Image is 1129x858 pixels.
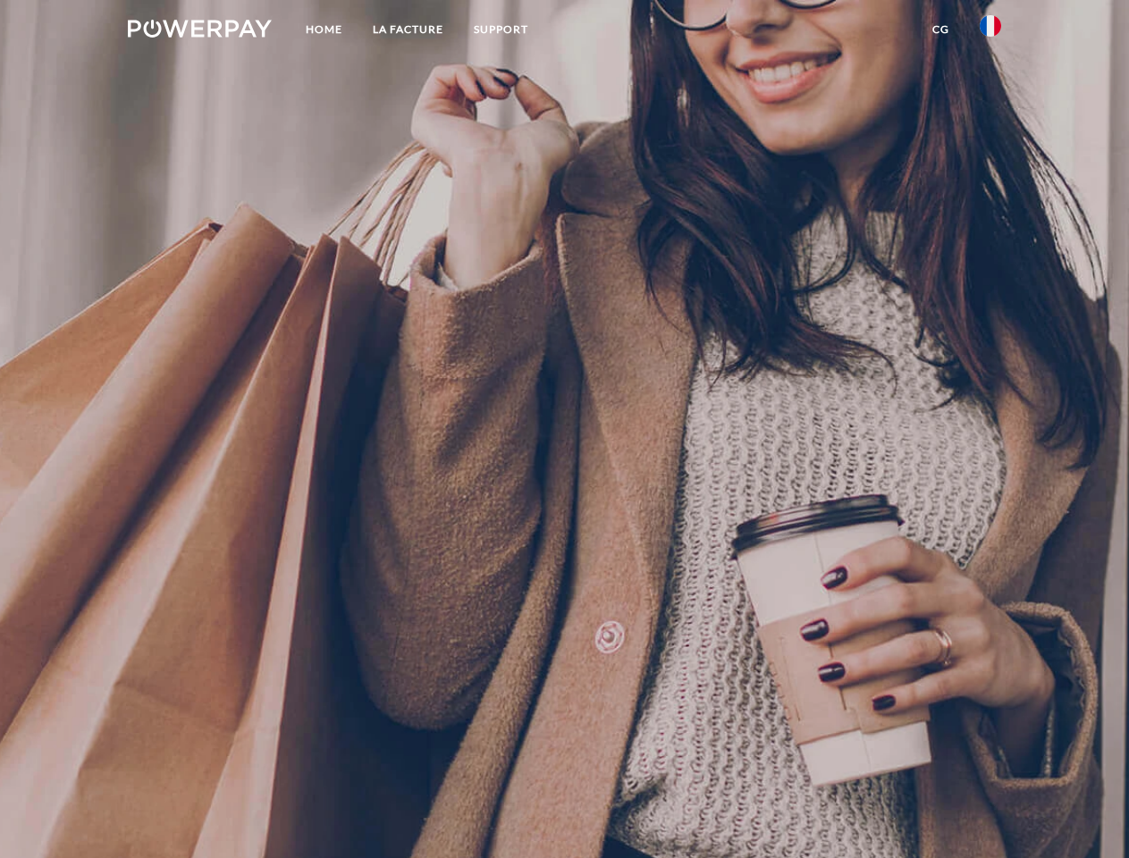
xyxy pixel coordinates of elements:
[128,20,272,38] img: logo-powerpay-white.svg
[291,13,358,46] a: Home
[358,13,459,46] a: LA FACTURE
[917,13,965,46] a: CG
[980,15,1001,37] img: fr
[459,13,543,46] a: Support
